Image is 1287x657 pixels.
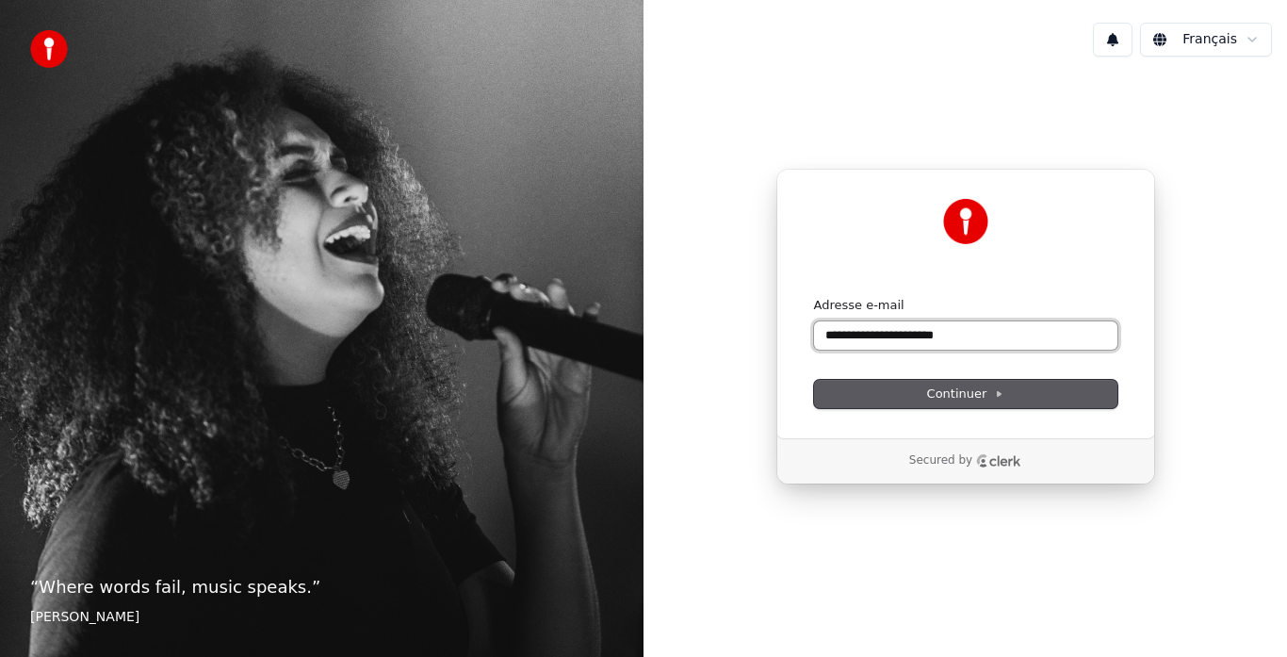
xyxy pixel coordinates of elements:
[30,30,68,68] img: youka
[909,453,972,468] p: Secured by
[30,608,613,627] footer: [PERSON_NAME]
[927,386,1004,402] span: Continuer
[814,297,904,314] label: Adresse e-mail
[814,380,1117,408] button: Continuer
[976,454,1021,468] a: Clerk logo
[30,574,613,600] p: “ Where words fail, music speaks. ”
[943,199,988,244] img: Youka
